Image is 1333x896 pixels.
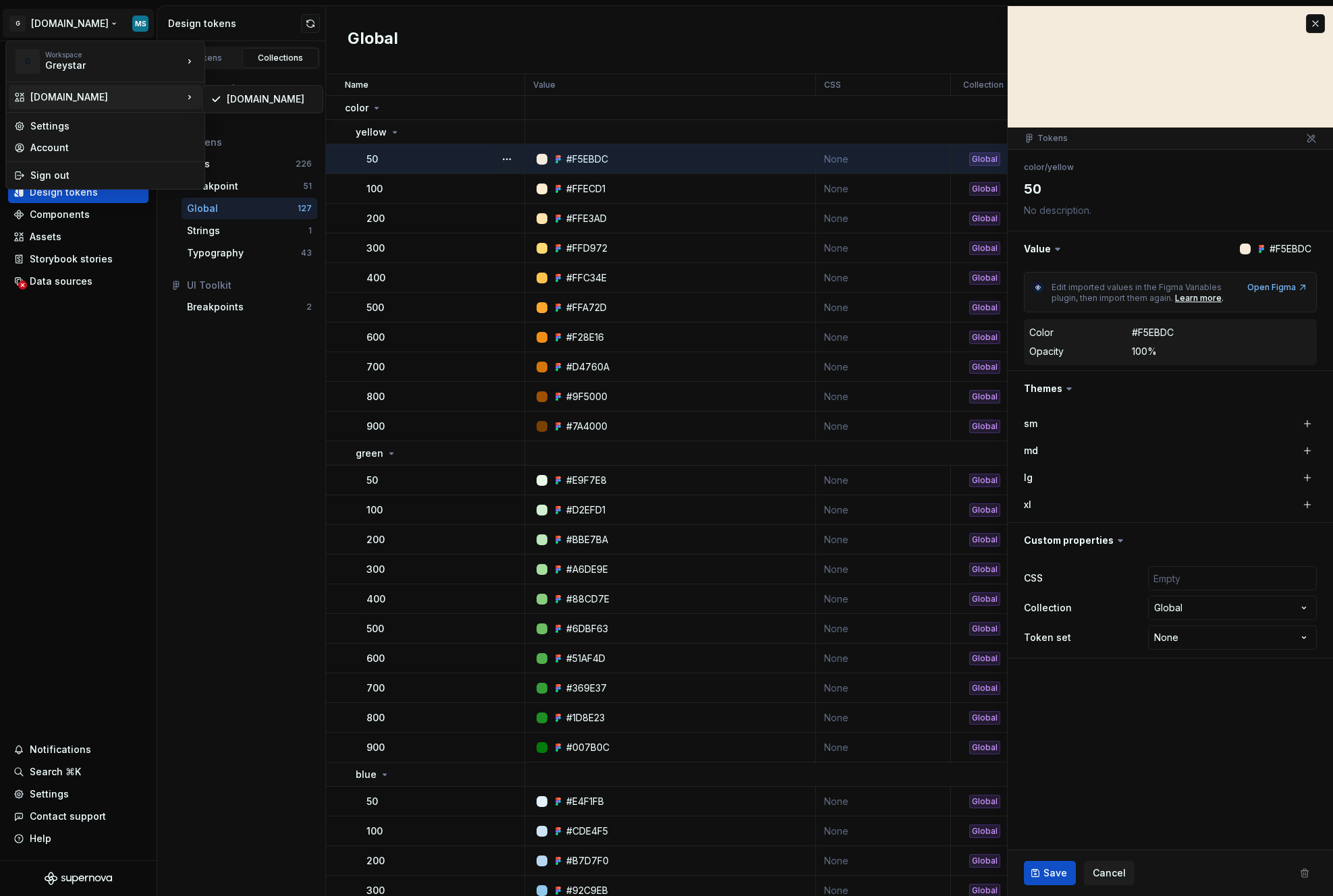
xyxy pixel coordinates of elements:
[30,169,196,182] div: Sign out
[30,141,196,155] div: Account
[45,59,160,72] div: Greystar
[30,90,183,104] div: [DOMAIN_NAME]
[227,92,315,106] div: [DOMAIN_NAME]
[16,49,40,74] div: G
[45,51,183,59] div: Workspace
[30,119,196,133] div: Settings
